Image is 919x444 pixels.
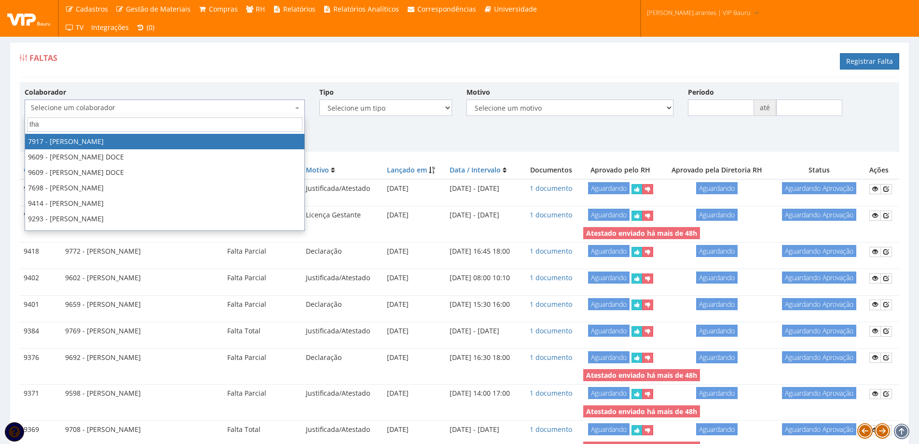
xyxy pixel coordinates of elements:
strong: Atestado enviado há mais de 48h [586,229,697,238]
td: [DATE] 14:00 17:00 [446,385,522,403]
td: [DATE] [383,243,446,261]
td: Falta Parcial [223,385,302,403]
span: Aguardando [588,325,630,337]
td: [DATE] [383,348,446,367]
span: Aguardando [696,298,738,310]
span: Aguardando [588,209,630,221]
span: Aguardando [696,245,738,257]
td: 9708 - [PERSON_NAME] [61,421,223,439]
td: [DATE] [383,421,446,439]
th: Status [773,161,865,179]
td: [DATE] - [DATE] [446,206,522,225]
td: [DATE] [383,295,446,314]
td: 9376 [20,348,61,367]
span: Aguardando [696,423,738,435]
label: Tipo [319,87,334,97]
a: Data / Intervalo [450,165,501,174]
span: Aguardando Aprovação [782,387,856,399]
span: Aguardando Aprovação [782,298,856,310]
td: [DATE] - [DATE] [446,179,522,198]
td: [DATE] - [DATE] [446,421,522,439]
a: 1 documento [530,210,572,219]
td: Declaração [302,295,384,314]
td: 9431 [20,179,61,198]
span: Aguardando [588,387,630,399]
span: Aguardando Aprovação [782,325,856,337]
td: Justificada/Atestado [302,385,384,403]
a: Registrar Falta [840,53,899,70]
td: [DATE] 15:30 16:00 [446,295,522,314]
td: Licença Gestante [302,206,384,225]
span: Aguardando [696,351,738,363]
th: Aprovado pelo RH [579,161,661,179]
span: Aguardando [696,182,738,194]
td: [DATE] - [DATE] [446,322,522,340]
span: até [754,100,776,116]
span: Correspondências [417,4,476,14]
span: Integrações [91,23,129,32]
a: (0) [133,18,159,37]
li: 7698 - [PERSON_NAME] [25,180,304,196]
th: Documentos [523,161,580,179]
li: 7546 - [PERSON_NAME] [25,227,304,242]
a: 1 documento [530,246,572,256]
span: Selecione um colaborador [31,103,293,113]
td: Justificada/Atestado [302,322,384,340]
label: Período [688,87,714,97]
a: TV [61,18,87,37]
a: Lançado em [387,165,427,174]
span: Cadastros [76,4,108,14]
span: Selecione um colaborador [25,100,305,116]
td: 9418 [20,243,61,261]
label: Colaborador [25,87,66,97]
td: Falta Total [223,322,302,340]
td: [DATE] 16:30 18:00 [446,348,522,367]
td: [DATE] 16:45 18:00 [446,243,522,261]
span: Aguardando [588,298,630,310]
li: 9609 - [PERSON_NAME] DOCE [25,165,304,180]
td: 9402 [20,269,61,287]
span: Gestão de Materiais [126,4,191,14]
strong: Atestado enviado há mais de 48h [586,371,697,380]
td: 9384 [20,322,61,340]
span: Aguardando [588,245,630,257]
td: 9659 - [PERSON_NAME] [61,295,223,314]
span: Compras [209,4,238,14]
td: 9371 [20,385,61,403]
a: 1 documento [530,184,572,193]
td: Falta Parcial [223,269,302,287]
td: [DATE] [383,322,446,340]
li: 9293 - [PERSON_NAME] [25,211,304,227]
td: 9598 - [PERSON_NAME] [61,385,223,403]
td: Declaração [302,348,384,367]
a: 1 documento [530,273,572,282]
td: Falta Total [223,421,302,439]
a: 1 documento [530,300,572,309]
span: Universidade [494,4,537,14]
td: [DATE] [383,269,446,287]
th: Ações [865,161,899,179]
td: 9369 [20,421,61,439]
td: [DATE] 08:00 10:10 [446,269,522,287]
img: logo [7,11,51,26]
td: [DATE] [383,179,446,198]
strong: Atestado enviado há mais de 48h [586,407,697,416]
td: Declaração [302,243,384,261]
span: Relatórios [283,4,315,14]
span: Aguardando [588,351,630,363]
a: 1 documento [530,425,572,434]
span: Aguardando Aprovação [782,245,856,257]
a: 1 documento [530,353,572,362]
td: 9423 [20,206,61,225]
span: (0) [147,23,154,32]
span: Faltas [29,53,57,63]
td: [DATE] [383,385,446,403]
span: Aguardando [588,272,630,284]
li: 9414 - [PERSON_NAME] [25,196,304,211]
span: TV [76,23,83,32]
span: Aguardando [696,209,738,221]
span: Aguardando [696,272,738,284]
a: Código [24,165,47,174]
a: 1 documento [530,326,572,335]
td: Justificada/Atestado [302,269,384,287]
